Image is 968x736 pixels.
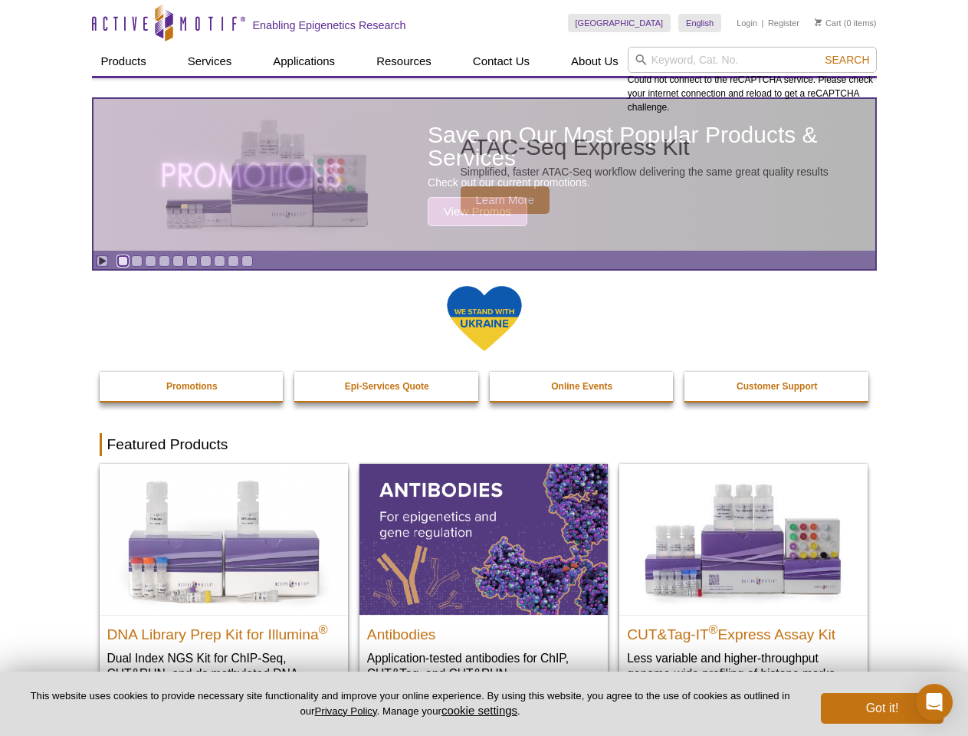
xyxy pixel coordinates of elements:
a: Go to slide 10 [241,255,253,267]
h2: DNA Library Prep Kit for Illumina [107,619,340,642]
h2: ATAC-Seq Express Kit [461,136,829,159]
a: Go to slide 9 [228,255,239,267]
span: Search [825,54,869,66]
a: Customer Support [684,372,870,401]
button: cookie settings [441,704,517,717]
span: Learn More [461,186,550,214]
h2: Antibodies [367,619,600,642]
a: Online Events [490,372,675,401]
li: (0 items) [815,14,877,32]
strong: Customer Support [737,381,817,392]
h2: Featured Products [100,433,869,456]
img: CUT&Tag-IT® Express Assay Kit [619,464,868,614]
p: Application-tested antibodies for ChIP, CUT&Tag, and CUT&RUN. [367,650,600,682]
li: | [762,14,764,32]
p: This website uses cookies to provide necessary site functionality and improve your online experie... [25,689,796,718]
a: Go to slide 1 [117,255,129,267]
button: Got it! [821,693,943,724]
a: Login [737,18,757,28]
p: Simplified, faster ATAC-Seq workflow delivering the same great quality results [461,165,829,179]
strong: Epi-Services Quote [345,381,429,392]
a: Applications [264,47,344,76]
a: ATAC-Seq Express Kit ATAC-Seq Express Kit Simplified, faster ATAC-Seq workflow delivering the sam... [94,99,875,251]
a: CUT&Tag-IT® Express Assay Kit CUT&Tag-IT®Express Assay Kit Less variable and higher-throughput ge... [619,464,868,696]
a: Go to slide 4 [159,255,170,267]
a: Go to slide 6 [186,255,198,267]
button: Search [820,53,874,67]
img: ATAC-Seq Express Kit [143,117,395,233]
a: Go to slide 8 [214,255,225,267]
a: Go to slide 3 [145,255,156,267]
a: All Antibodies Antibodies Application-tested antibodies for ChIP, CUT&Tag, and CUT&RUN. [359,464,608,696]
p: Less variable and higher-throughput genome-wide profiling of histone marks​. [627,650,860,682]
a: Toggle autoplay [97,255,108,267]
a: [GEOGRAPHIC_DATA] [568,14,671,32]
a: Products [92,47,156,76]
a: English [678,14,721,32]
img: Your Cart [815,18,822,26]
a: Go to slide 5 [172,255,184,267]
img: We Stand With Ukraine [446,284,523,353]
a: Cart [815,18,842,28]
h2: Enabling Epigenetics Research [253,18,406,32]
h2: CUT&Tag-IT Express Assay Kit [627,619,860,642]
a: About Us [562,47,628,76]
div: Open Intercom Messenger [916,684,953,721]
img: DNA Library Prep Kit for Illumina [100,464,348,614]
a: Go to slide 7 [200,255,212,267]
input: Keyword, Cat. No. [628,47,877,73]
a: Epi-Services Quote [294,372,480,401]
a: Services [179,47,241,76]
sup: ® [709,623,718,636]
a: Privacy Policy [314,705,376,717]
a: Contact Us [464,47,539,76]
article: ATAC-Seq Express Kit [94,99,875,251]
div: Could not connect to the reCAPTCHA service. Please check your internet connection and reload to g... [628,47,877,114]
a: Promotions [100,372,285,401]
a: DNA Library Prep Kit for Illumina DNA Library Prep Kit for Illumina® Dual Index NGS Kit for ChIP-... [100,464,348,711]
strong: Online Events [551,381,612,392]
a: Register [768,18,799,28]
p: Dual Index NGS Kit for ChIP-Seq, CUT&RUN, and ds methylated DNA assays. [107,650,340,697]
img: All Antibodies [359,464,608,614]
a: Resources [367,47,441,76]
sup: ® [319,623,328,636]
strong: Promotions [166,381,218,392]
a: Go to slide 2 [131,255,143,267]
